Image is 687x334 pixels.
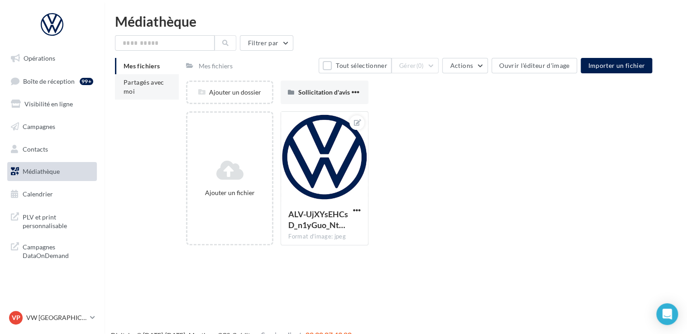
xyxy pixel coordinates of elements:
a: Calendrier [5,185,99,204]
a: Contacts [5,140,99,159]
a: PLV et print personnalisable [5,207,99,234]
span: Partagés avec moi [124,78,164,95]
p: VW [GEOGRAPHIC_DATA] 13 [26,313,86,322]
button: Tout sélectionner [319,58,391,73]
span: ALV-UjXYsEHCsD_n1yGuo_NtE1wLW2BVHzVJaodB2oYpCrI6W4PwNmay [288,209,348,230]
span: Opérations [24,54,55,62]
span: Campagnes DataOnDemand [23,241,93,260]
button: Filtrer par [240,35,293,51]
span: Actions [450,62,472,69]
span: Importer un fichier [588,62,645,69]
span: Calendrier [23,190,53,198]
button: Gérer(0) [391,58,439,73]
div: Ajouter un dossier [187,88,272,97]
div: Open Intercom Messenger [656,303,678,325]
a: Campagnes [5,117,99,136]
a: Campagnes DataOnDemand [5,237,99,264]
span: Mes fichiers [124,62,160,70]
a: VP VW [GEOGRAPHIC_DATA] 13 [7,309,97,326]
span: PLV et print personnalisable [23,211,93,230]
span: (0) [416,62,424,69]
button: Actions [442,58,487,73]
span: Visibilité en ligne [24,100,73,108]
div: Format d'image: jpeg [288,233,360,241]
a: Opérations [5,49,99,68]
button: Importer un fichier [581,58,652,73]
span: Sollicitation d'avis [298,88,349,96]
span: Campagnes [23,123,55,130]
a: Boîte de réception99+ [5,72,99,91]
div: Ajouter un fichier [191,188,268,197]
div: Médiathèque [115,14,676,28]
div: Mes fichiers [199,62,233,71]
span: Contacts [23,145,48,153]
a: Visibilité en ligne [5,95,99,114]
a: Médiathèque [5,162,99,181]
div: 99+ [80,78,93,85]
span: Médiathèque [23,167,60,175]
button: Ouvrir l'éditeur d'image [491,58,577,73]
span: VP [12,313,20,322]
span: Boîte de réception [23,77,75,85]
